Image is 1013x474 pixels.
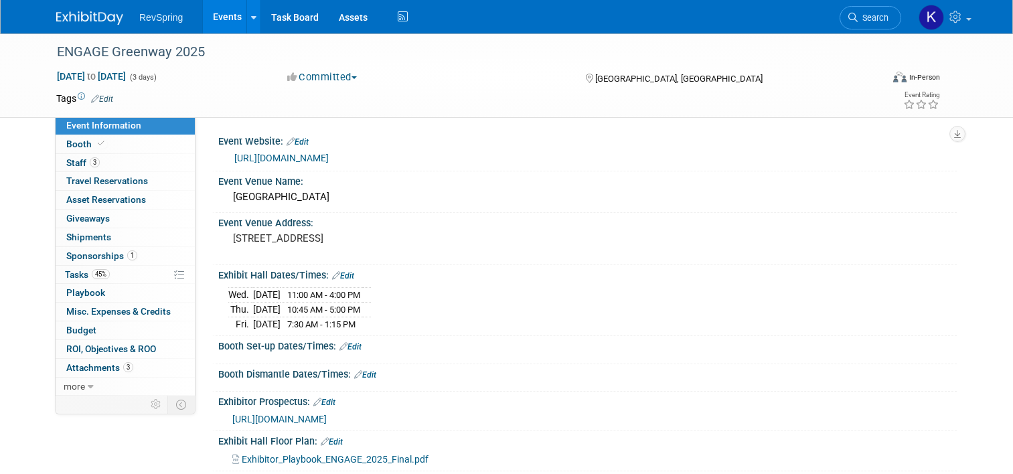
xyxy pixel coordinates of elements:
span: 7:30 AM - 1:15 PM [287,319,356,329]
div: Exhibit Hall Floor Plan: [218,431,957,449]
div: Event Rating [903,92,939,98]
button: Committed [283,70,362,84]
a: more [56,378,195,396]
pre: [STREET_ADDRESS] [233,232,512,244]
div: Booth Dismantle Dates/Times: [218,364,957,382]
a: Shipments [56,228,195,246]
a: Attachments3 [56,359,195,377]
span: Search [858,13,888,23]
div: Exhibit Hall Dates/Times: [218,265,957,283]
span: ROI, Objectives & ROO [66,343,156,354]
a: [URL][DOMAIN_NAME] [232,414,327,424]
td: [DATE] [253,317,281,331]
span: Staff [66,157,100,168]
span: Tasks [65,269,110,280]
span: 45% [92,269,110,279]
a: Edit [321,437,343,447]
td: Wed. [228,288,253,303]
span: Booth [66,139,107,149]
span: Sponsorships [66,250,137,261]
img: Kelsey Culver [919,5,944,30]
div: Event Format [809,70,940,90]
a: Edit [91,94,113,104]
td: Fri. [228,317,253,331]
span: (3 days) [129,73,157,82]
a: Staff3 [56,154,195,172]
span: Budget [66,325,96,335]
div: ENGAGE Greenway 2025 [52,40,865,64]
span: more [64,381,85,392]
div: [GEOGRAPHIC_DATA] [228,187,947,208]
a: Giveaways [56,210,195,228]
span: Event Information [66,120,141,131]
div: Event Website: [218,131,957,149]
a: Misc. Expenses & Credits [56,303,195,321]
a: Booth [56,135,195,153]
span: Travel Reservations [66,175,148,186]
span: Giveaways [66,213,110,224]
span: 11:00 AM - 4:00 PM [287,290,360,300]
span: Asset Reservations [66,194,146,205]
a: Travel Reservations [56,172,195,190]
span: Playbook [66,287,105,298]
a: Event Information [56,116,195,135]
span: Shipments [66,232,111,242]
a: Edit [339,342,362,351]
a: Playbook [56,284,195,302]
td: [DATE] [253,288,281,303]
td: [DATE] [253,303,281,317]
i: Booth reservation complete [98,140,104,147]
span: 10:45 AM - 5:00 PM [287,305,360,315]
div: Exhibitor Prospectus: [218,392,957,409]
span: [GEOGRAPHIC_DATA], [GEOGRAPHIC_DATA] [595,74,763,84]
div: Event Venue Name: [218,171,957,188]
span: Exhibitor_Playbook_ENGAGE_2025_Final.pdf [242,454,428,465]
span: 3 [90,157,100,167]
a: Tasks45% [56,266,195,284]
span: 3 [123,362,133,372]
a: Edit [313,398,335,407]
a: Asset Reservations [56,191,195,209]
span: 1 [127,250,137,260]
img: ExhibitDay [56,11,123,25]
td: Personalize Event Tab Strip [145,396,168,413]
span: Attachments [66,362,133,373]
div: In-Person [909,72,940,82]
a: Edit [287,137,309,147]
a: Search [840,6,901,29]
td: Tags [56,92,113,105]
a: Edit [354,370,376,380]
td: Toggle Event Tabs [168,396,196,413]
img: Format-Inperson.png [893,72,907,82]
div: Event Venue Address: [218,213,957,230]
span: RevSpring [139,12,183,23]
a: Budget [56,321,195,339]
a: [URL][DOMAIN_NAME] [234,153,329,163]
a: Edit [332,271,354,281]
span: to [85,71,98,82]
div: Booth Set-up Dates/Times: [218,336,957,353]
a: ROI, Objectives & ROO [56,340,195,358]
td: Thu. [228,303,253,317]
span: [DATE] [DATE] [56,70,127,82]
a: Sponsorships1 [56,247,195,265]
a: Exhibitor_Playbook_ENGAGE_2025_Final.pdf [232,454,428,465]
span: Misc. Expenses & Credits [66,306,171,317]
